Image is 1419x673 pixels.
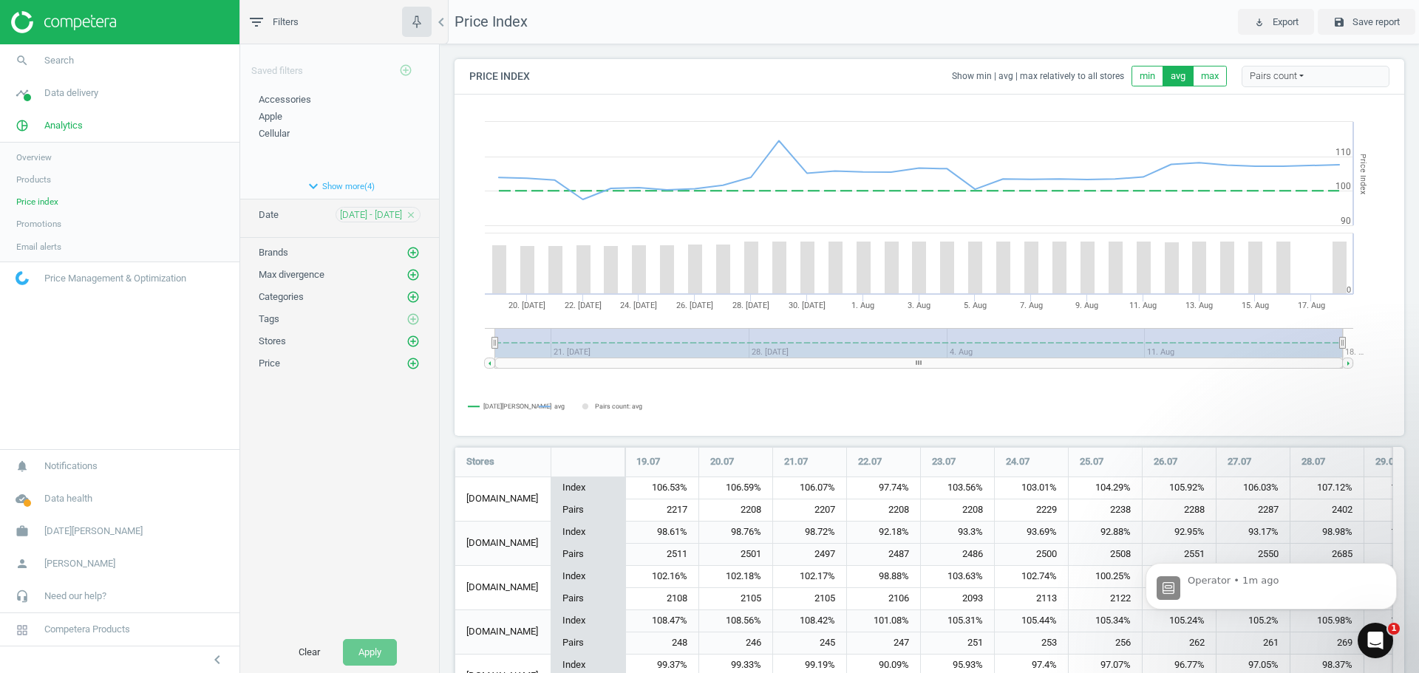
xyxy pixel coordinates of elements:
div: 98.72% [773,522,846,544]
div: Pairs count [1242,66,1389,88]
div: 101.08% [847,610,920,632]
div: Pairs [551,632,625,654]
span: Price Index [455,13,528,30]
div: 2108 [625,588,698,609]
span: 27.07 [1228,455,1251,468]
tspan: 11. Aug [1129,301,1157,310]
i: play_for_work [1253,16,1265,28]
text: 100 [1335,181,1351,191]
div: The team will be back 🕒 [24,252,231,281]
span: Price index [16,196,58,208]
span: Accessories [259,94,311,105]
strong: FAQ for Competitive Data Dashboard [61,431,209,459]
tspan: 17. Aug [1298,301,1325,310]
div: Philip says… [12,90,284,163]
div: Operator says… [12,163,284,291]
span: Overview [16,151,52,163]
textarea: Message… [13,453,283,478]
tspan: 28. [DATE] [732,301,769,310]
tspan: [DATE][PERSON_NAME] [483,403,551,410]
div: 2486 [921,544,994,565]
tspan: 9. Aug [1075,301,1098,310]
div: 92.88% [1069,522,1142,544]
i: add_circle_outline [406,312,420,326]
span: Max divergence [259,269,324,280]
span: Export [1273,16,1299,29]
i: add_circle_outline [406,335,420,348]
span: Search [44,54,74,67]
tspan: 30. [DATE] [789,301,826,310]
div: 2105 [699,588,772,609]
span: Notifications [44,460,98,473]
button: max [1193,66,1227,86]
tspan: Pairs count: avg [595,403,642,410]
div: Pairs [551,543,625,565]
h1: Operator [72,14,124,25]
div: 2106 [847,588,920,609]
div: FAQ [46,379,283,418]
div: 2208 [921,499,994,521]
b: Later [DATE] [36,267,110,279]
button: expand_moreShow more(4) [240,174,439,199]
div: 105.92% [1143,477,1216,499]
div: 106.59% [699,477,772,499]
div: 2497 [773,544,846,565]
i: notifications [8,452,36,480]
button: Send a message… [253,478,277,502]
div: 2113 [995,588,1068,609]
div: 107.12% [1290,477,1364,499]
div: 2511 [625,544,698,565]
i: filter_list [248,13,265,31]
button: Gif picker [47,484,58,496]
div: Morning, is there a reason the overview has not been updated since the [DATE]. Thanks [65,99,272,143]
span: Save report [1352,16,1400,29]
div: 93.69% [995,522,1068,544]
div: [DOMAIN_NAME] [455,566,551,609]
div: 2402 [1290,499,1364,521]
i: add_circle_outline [399,64,412,77]
iframe: Intercom notifications message [1123,530,1419,633]
span: Price [259,358,280,369]
div: 2093 [921,588,994,609]
div: 2208 [699,499,772,521]
span: 22.07 [858,455,882,468]
span: 28.07 [1301,455,1325,468]
tspan: 18. … [1345,347,1364,357]
div: 105.31% [921,610,994,632]
div: 100.25% [1069,566,1142,588]
div: 2500 [995,544,1068,565]
span: Filters [273,16,299,29]
span: 1 [1388,623,1400,635]
tspan: 5. Aug [964,301,987,310]
h4: Price Index [455,59,545,94]
i: chevron_left [432,13,450,31]
tspan: 7. Aug [1020,301,1043,310]
div: Index [551,477,625,499]
strong: FAQ [61,392,84,404]
button: avg [1163,66,1194,86]
div: Index [551,610,625,632]
span: Categories [259,291,304,302]
div: 98.61% [625,522,698,544]
button: Apply [343,639,397,666]
div: 102.74% [995,566,1068,588]
div: 247 [847,632,920,654]
i: save [1333,16,1345,28]
div: 2207 [773,499,846,521]
span: Brands [259,247,288,258]
button: Emoji picker [23,484,35,496]
b: [PERSON_NAME][EMAIL_ADDRESS][PERSON_NAME][DOMAIN_NAME] [24,202,225,242]
tspan: 22. [DATE] [565,301,602,310]
div: Index [551,522,625,544]
span: 24.07 [1006,455,1030,468]
tspan: 1. Aug [851,301,874,310]
div: 253 [995,632,1068,654]
iframe: Intercom live chat [1358,623,1393,658]
div: In the meantime, these articles might help: [12,291,242,338]
span: Products [16,174,51,185]
tspan: Price Index [1358,153,1368,194]
div: 2208 [847,499,920,521]
span: Email alerts [16,241,61,253]
div: 262 [1143,632,1216,654]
